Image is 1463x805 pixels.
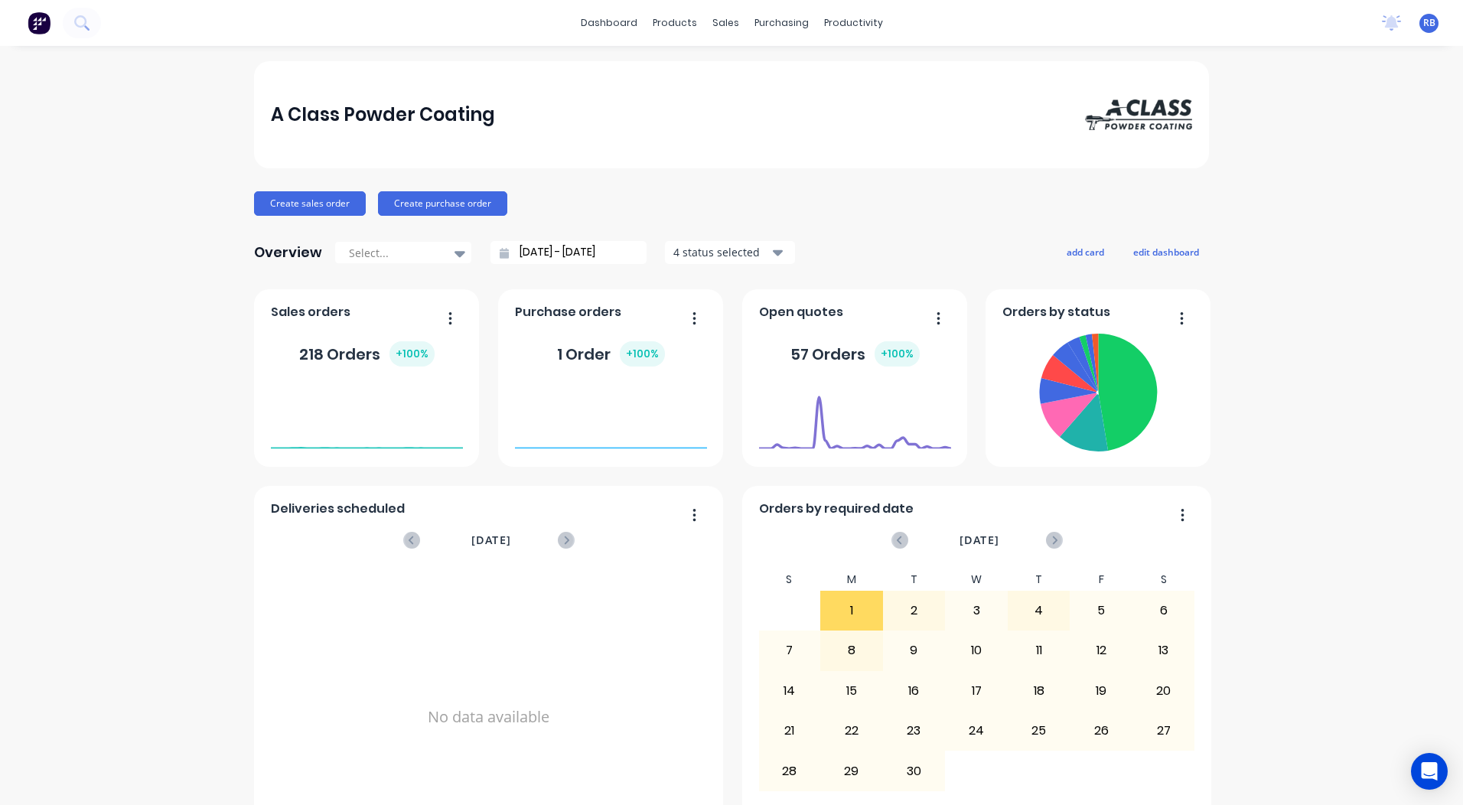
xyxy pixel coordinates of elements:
div: 7 [759,631,820,670]
img: A Class Powder Coating [1085,99,1192,130]
span: [DATE] [960,532,999,549]
div: + 100 % [875,341,920,367]
div: 1 [821,592,882,630]
button: edit dashboard [1123,242,1209,262]
button: add card [1057,242,1114,262]
div: 5 [1070,592,1132,630]
div: 15 [821,672,882,710]
div: F [1070,569,1132,591]
div: 25 [1008,712,1070,750]
div: 24 [946,712,1007,750]
span: Purchase orders [515,303,621,321]
div: + 100 % [389,341,435,367]
a: dashboard [573,11,645,34]
div: T [1008,569,1070,591]
div: 26 [1070,712,1132,750]
div: 2 [884,592,945,630]
div: 9 [884,631,945,670]
button: Create sales order [254,191,366,216]
div: 30 [884,751,945,790]
button: 4 status selected [665,241,795,264]
div: 57 Orders [790,341,920,367]
span: Sales orders [271,303,350,321]
span: Orders by status [1002,303,1110,321]
div: A Class Powder Coating [271,99,495,130]
div: 27 [1133,712,1194,750]
div: products [645,11,705,34]
div: 218 Orders [299,341,435,367]
div: 3 [946,592,1007,630]
div: 8 [821,631,882,670]
div: sales [705,11,747,34]
div: 28 [759,751,820,790]
span: [DATE] [471,532,511,549]
div: Overview [254,237,322,268]
div: 17 [946,672,1007,710]
div: 20 [1133,672,1194,710]
div: S [758,569,821,591]
div: productivity [816,11,891,34]
span: Deliveries scheduled [271,500,405,518]
div: 19 [1070,672,1132,710]
div: W [945,569,1008,591]
div: M [820,569,883,591]
div: 12 [1070,631,1132,670]
div: T [883,569,946,591]
div: 22 [821,712,882,750]
img: Factory [28,11,51,34]
div: 10 [946,631,1007,670]
div: 11 [1008,631,1070,670]
div: 1 Order [557,341,665,367]
span: RB [1423,16,1435,30]
div: 23 [884,712,945,750]
div: 4 [1008,592,1070,630]
div: + 100 % [620,341,665,367]
button: Create purchase order [378,191,507,216]
div: 13 [1133,631,1194,670]
div: Open Intercom Messenger [1411,753,1448,790]
div: 16 [884,672,945,710]
div: S [1132,569,1195,591]
div: purchasing [747,11,816,34]
div: 14 [759,672,820,710]
div: 29 [821,751,882,790]
div: 18 [1008,672,1070,710]
div: 21 [759,712,820,750]
div: 4 status selected [673,244,770,260]
div: 6 [1133,592,1194,630]
span: Open quotes [759,303,843,321]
